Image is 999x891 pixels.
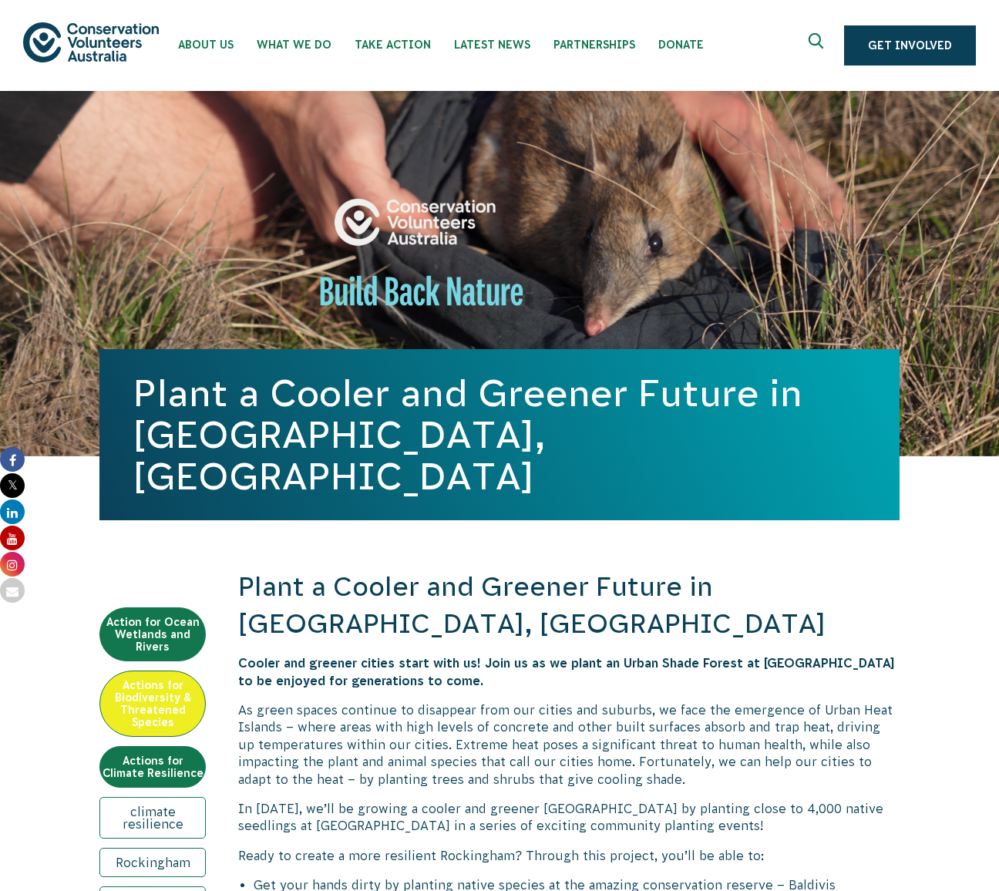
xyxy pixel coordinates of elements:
[133,372,866,497] h1: Plant a Cooler and Greener Future in [GEOGRAPHIC_DATA], [GEOGRAPHIC_DATA]
[99,848,206,877] a: Rockingham
[238,569,900,642] h2: Plant a Cooler and Greener Future in [GEOGRAPHIC_DATA], [GEOGRAPHIC_DATA]
[355,39,431,51] span: Take Action
[99,607,206,661] a: Action for Ocean Wetlands and Rivers
[99,797,206,839] a: climate resilience
[257,39,331,51] span: What We Do
[844,25,976,66] a: Get Involved
[178,39,234,51] span: About Us
[99,671,206,737] a: Actions for Biodiversity & Threatened Species
[99,746,206,788] a: Actions for Climate Resilience
[238,802,883,832] span: In [DATE], we’ll be growing a cooler and greener [GEOGRAPHIC_DATA] by planting close to 4,000 nat...
[658,39,704,51] span: Donate
[454,39,530,51] span: Latest News
[799,27,836,64] button: Expand search box Close search box
[553,39,635,51] span: Partnerships
[238,656,894,687] span: Cooler and greener cities start with us! Join us as we plant an Urban Shade Forest at [GEOGRAPHIC...
[23,22,159,62] img: logo.svg
[238,703,893,786] span: As green spaces continue to disappear from our cities and suburbs, we face the emergence of Urban...
[238,849,764,862] span: Ready to create a more resilient Rockingham? Through this project, you’ll be able to:
[809,33,828,58] span: Expand search box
